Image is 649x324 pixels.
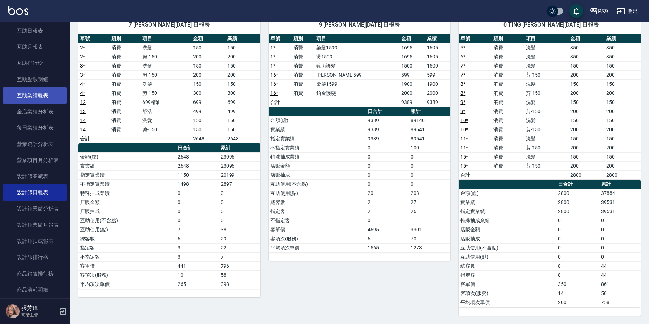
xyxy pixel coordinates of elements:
[110,70,141,79] td: 消費
[141,79,191,89] td: 洗髮
[425,79,451,89] td: 1900
[141,107,191,116] td: 舒活
[409,161,450,170] td: 0
[556,189,599,198] td: 2800
[78,143,260,289] table: a dense table
[599,207,641,216] td: 39531
[8,6,28,15] img: Logo
[3,55,67,71] a: 互助排行榜
[141,61,191,70] td: 洗髮
[605,107,641,116] td: 200
[176,198,219,207] td: 0
[226,89,260,98] td: 300
[524,79,569,89] td: 洗髮
[291,70,315,79] td: 消費
[3,39,67,55] a: 互助月報表
[599,216,641,225] td: 0
[409,170,450,179] td: 0
[366,161,409,170] td: 0
[556,234,599,243] td: 0
[110,116,141,125] td: 消費
[425,61,451,70] td: 1500
[524,34,569,43] th: 項目
[569,152,605,161] td: 150
[3,136,67,152] a: 營業統計分析表
[614,5,641,18] button: 登出
[78,161,176,170] td: 實業績
[219,189,260,198] td: 0
[556,216,599,225] td: 0
[524,116,569,125] td: 洗髮
[3,282,67,298] a: 商品消耗明細
[605,134,641,143] td: 150
[315,70,400,79] td: [PERSON_NAME]599
[366,216,409,225] td: 0
[569,52,605,61] td: 350
[556,198,599,207] td: 2800
[80,118,86,123] a: 14
[3,217,67,233] a: 設計師業績月報表
[459,198,556,207] td: 實業績
[291,52,315,61] td: 消費
[315,89,400,98] td: 鉑金護髮
[110,61,141,70] td: 消費
[141,34,191,43] th: 項目
[269,234,366,243] td: 客項次(服務)
[599,234,641,243] td: 0
[219,152,260,161] td: 23096
[492,116,524,125] td: 消費
[605,125,641,134] td: 200
[459,261,556,270] td: 總客數
[141,70,191,79] td: 剪-150
[569,170,605,179] td: 2800
[425,89,451,98] td: 2000
[219,198,260,207] td: 0
[605,79,641,89] td: 150
[492,61,524,70] td: 消費
[409,198,450,207] td: 27
[191,52,226,61] td: 200
[366,234,409,243] td: 6
[269,170,366,179] td: 店販抽成
[366,107,409,116] th: 日合計
[80,99,86,105] a: 12
[409,207,450,216] td: 26
[366,225,409,234] td: 4695
[176,261,219,270] td: 441
[219,234,260,243] td: 29
[400,43,425,52] td: 1695
[605,98,641,107] td: 150
[366,198,409,207] td: 2
[409,116,450,125] td: 89140
[492,52,524,61] td: 消費
[269,161,366,170] td: 店販金額
[3,184,67,200] a: 設計師日報表
[524,152,569,161] td: 洗髮
[366,116,409,125] td: 9389
[21,305,57,312] h5: 張芳瑋
[176,170,219,179] td: 1150
[3,23,67,39] a: 互助日報表
[78,170,176,179] td: 指定實業績
[269,207,366,216] td: 指定客
[269,34,292,43] th: 單號
[569,143,605,152] td: 200
[459,252,556,261] td: 互助使用(點)
[425,43,451,52] td: 1695
[492,70,524,79] td: 消費
[176,216,219,225] td: 0
[425,70,451,79] td: 599
[191,43,226,52] td: 150
[226,107,260,116] td: 499
[605,143,641,152] td: 200
[315,43,400,52] td: 染髮1599
[556,207,599,216] td: 2800
[400,70,425,79] td: 599
[459,34,491,43] th: 單號
[191,89,226,98] td: 300
[524,107,569,116] td: 剪-150
[524,125,569,134] td: 剪-150
[78,34,110,43] th: 單號
[87,21,252,28] span: 7 [PERSON_NAME][DATE] 日報表
[409,234,450,243] td: 70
